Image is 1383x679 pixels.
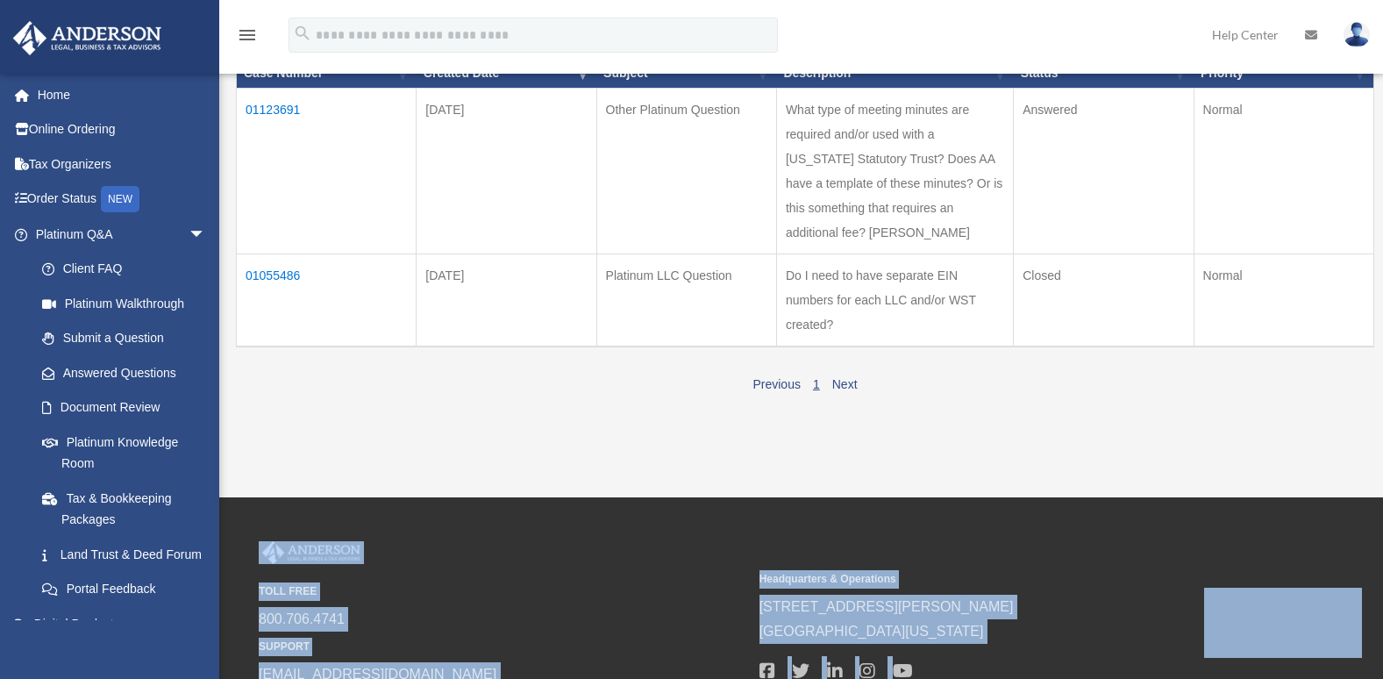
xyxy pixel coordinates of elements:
td: 01055486 [237,254,417,347]
small: TOLL FREE [259,583,747,601]
a: Platinum Knowledge Room [25,425,224,481]
a: Previous [752,377,800,391]
td: Platinum LLC Question [596,254,776,347]
td: Other Platinum Question [596,88,776,254]
td: Answered [1014,88,1194,254]
i: menu [237,25,258,46]
a: Order StatusNEW [12,182,232,218]
a: Portal Feedback [25,572,224,607]
a: Online Ordering [12,112,232,147]
small: Headquarters & Operations [759,570,1248,589]
img: Anderson Advisors Platinum Portal [8,21,167,55]
a: Answered Questions [25,355,215,390]
td: Closed [1014,254,1194,347]
img: Anderson Advisors Platinum Portal [259,541,364,564]
a: Platinum Q&Aarrow_drop_down [12,217,224,252]
span: arrow_drop_down [189,217,224,253]
a: [GEOGRAPHIC_DATA][US_STATE] [759,624,984,639]
td: [DATE] [417,254,596,347]
img: User Pic [1344,22,1370,47]
a: Digital Productsarrow_drop_down [12,606,232,641]
a: Document Review [25,390,224,425]
td: Do I need to have separate EIN numbers for each LLC and/or WST created? [776,254,1013,347]
small: SUPPORT [259,638,747,656]
td: Normal [1194,88,1373,254]
a: Next [832,377,858,391]
td: Normal [1194,254,1373,347]
a: menu [237,31,258,46]
span: arrow_drop_down [189,606,224,642]
a: 1 [813,377,820,391]
a: Submit a Question [25,321,224,356]
a: Client FAQ [25,252,224,287]
a: Platinum Walkthrough [25,286,224,321]
td: [DATE] [417,88,596,254]
i: search [293,24,312,43]
a: Tax & Bookkeeping Packages [25,481,224,537]
a: Land Trust & Deed Forum [25,537,224,572]
a: Tax Organizers [12,147,232,182]
a: 800.706.4741 [259,611,345,626]
a: Home [12,77,232,112]
a: [STREET_ADDRESS][PERSON_NAME] [759,599,1014,614]
td: What type of meeting minutes are required and/or used with a [US_STATE] Statutory Trust? Does AA ... [776,88,1013,254]
td: 01123691 [237,88,417,254]
div: NEW [101,186,139,212]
